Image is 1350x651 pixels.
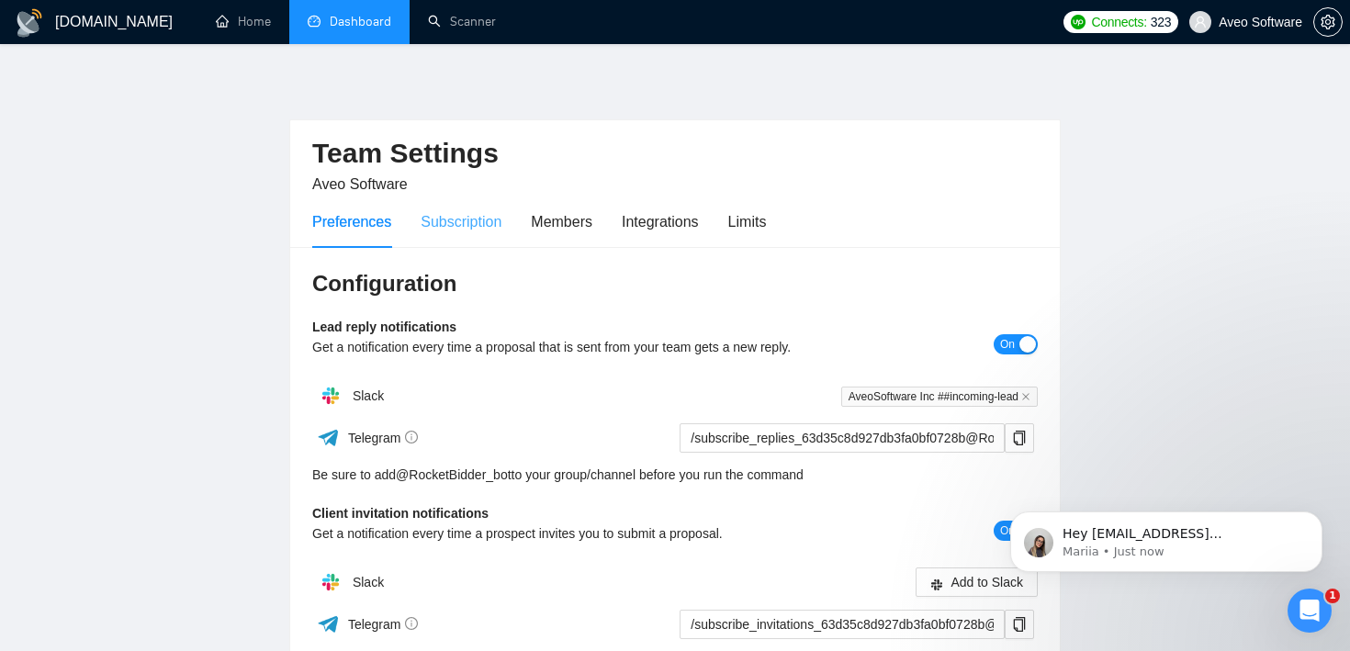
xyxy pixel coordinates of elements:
a: dashboardDashboard [308,14,391,29]
span: Add to Slack [951,572,1023,592]
b: Client invitation notifications [312,506,489,521]
img: hpQkSZIkSZIkSZIkSZIkSZIkSZIkSZIkSZIkSZIkSZIkSZIkSZIkSZIkSZIkSZIkSZIkSZIkSZIkSZIkSZIkSZIkSZIkSZIkS... [312,377,349,414]
span: user [1194,16,1207,28]
span: Connects: [1091,12,1146,32]
div: Get a notification every time a prospect invites you to submit a proposal. [312,523,857,544]
span: AveoSoftware Inc ##incoming-lead [841,387,1038,407]
div: Subscription [421,210,501,233]
img: ww3wtPAAAAAElFTkSuQmCC [317,612,340,635]
button: copy [1005,610,1034,639]
span: Slack [353,388,384,403]
span: copy [1006,431,1033,445]
span: copy [1006,617,1033,632]
button: slackAdd to Slack [916,567,1038,597]
a: @RocketBidder_bot [396,465,512,485]
span: 1 [1325,589,1340,603]
div: Limits [728,210,767,233]
span: info-circle [405,431,418,443]
span: On [1000,334,1015,354]
iframe: Intercom live chat [1288,589,1332,633]
div: Be sure to add to your group/channel before you run the command [312,465,1038,485]
img: ww3wtPAAAAAElFTkSuQmCC [317,426,340,449]
div: Preferences [312,210,391,233]
h2: Team Settings [312,135,1038,173]
img: logo [15,8,44,38]
img: upwork-logo.png [1071,15,1086,29]
span: 323 [1151,12,1171,32]
a: searchScanner [428,14,496,29]
b: Lead reply notifications [312,320,456,334]
span: Slack [353,575,384,589]
span: setting [1314,15,1342,29]
div: Integrations [622,210,699,233]
div: Members [531,210,592,233]
a: setting [1313,15,1343,29]
h3: Configuration [312,269,1038,298]
span: Telegram [348,617,419,632]
span: slack [930,578,943,591]
span: info-circle [405,617,418,630]
button: setting [1313,7,1343,37]
button: copy [1005,423,1034,453]
div: Get a notification every time a proposal that is sent from your team gets a new reply. [312,337,857,357]
span: Aveo Software [312,176,408,192]
a: homeHome [216,14,271,29]
iframe: Intercom notifications message [983,473,1350,601]
span: close [1021,392,1030,401]
span: Telegram [348,431,419,445]
img: hpQkSZIkSZIkSZIkSZIkSZIkSZIkSZIkSZIkSZIkSZIkSZIkSZIkSZIkSZIkSZIkSZIkSZIkSZIkSZIkSZIkSZIkSZIkSZIkS... [312,564,349,600]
